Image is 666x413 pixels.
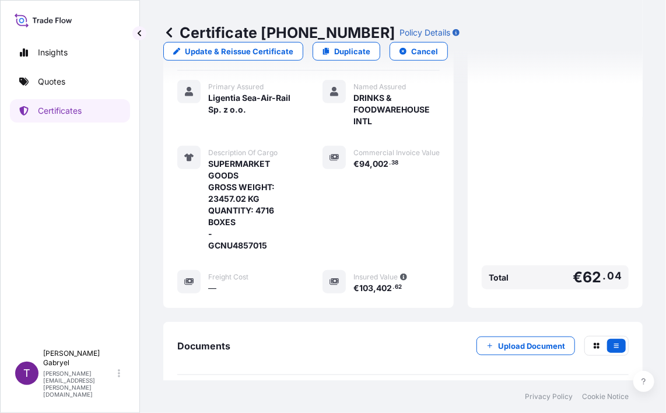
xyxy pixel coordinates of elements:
[208,272,248,282] span: Freight Cost
[498,340,565,352] p: Upload Document
[399,27,450,38] p: Policy Details
[208,82,264,92] span: Primary Assured
[353,148,440,157] span: Commercial Invoice Value
[38,47,68,58] p: Insights
[163,42,303,61] a: Update & Reissue Certificate
[395,285,402,289] span: 62
[313,42,380,61] a: Duplicate
[359,284,373,292] span: 103
[391,161,398,165] span: 38
[43,370,115,398] p: [PERSON_NAME][EMAIL_ADDRESS][PERSON_NAME][DOMAIN_NAME]
[353,284,359,292] span: €
[353,272,398,282] span: Insured Value
[163,23,395,42] p: Certificate [PHONE_NUMBER]
[489,272,509,283] span: Total
[10,70,130,93] a: Quotes
[390,42,448,61] button: Cancel
[373,284,376,292] span: ,
[185,45,293,57] p: Update & Reissue Certificate
[10,99,130,123] a: Certificates
[392,285,394,289] span: .
[208,158,295,251] span: SUPERMARKET GOODS GROSS WEIGHT: 23457.02 KG QUANTITY: 4716 BOXES - GCNU4857015
[334,45,370,57] p: Duplicate
[582,392,629,401] a: Cookie Notice
[208,148,278,157] span: Description Of Cargo
[353,160,359,168] span: €
[389,161,391,165] span: .
[43,349,115,367] p: [PERSON_NAME] Gabryel
[373,160,388,168] span: 002
[353,92,440,127] span: DRINKS & FOODWAREHOUSE INTL
[359,160,370,168] span: 94
[177,340,230,352] span: Documents
[38,76,65,87] p: Quotes
[208,92,295,116] span: Ligentia Sea-Air-Rail Sp. z o.o.
[370,160,373,168] span: ,
[608,272,622,279] span: 04
[583,270,601,285] span: 62
[23,367,30,379] span: T
[10,41,130,64] a: Insights
[376,284,392,292] span: 402
[603,272,607,279] span: .
[476,337,575,355] button: Upload Document
[208,282,216,294] span: —
[353,82,406,92] span: Named Assured
[525,392,573,401] a: Privacy Policy
[573,270,583,285] span: €
[411,45,438,57] p: Cancel
[38,105,82,117] p: Certificates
